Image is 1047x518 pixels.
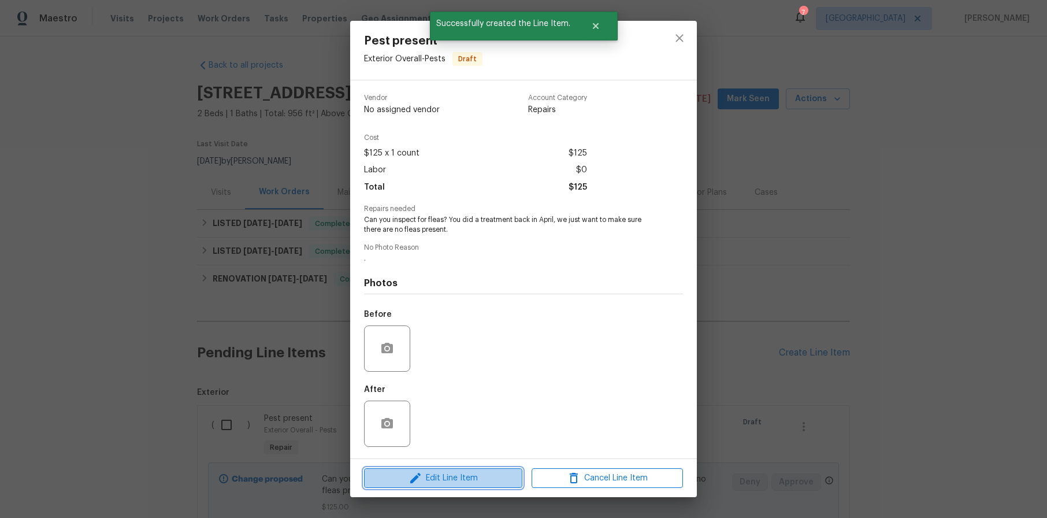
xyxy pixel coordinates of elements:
span: Successfully created the Line Item. [430,12,577,36]
span: No Photo Reason [364,244,683,251]
span: Cost [364,134,587,142]
span: $125 [569,145,587,162]
h4: Photos [364,277,683,289]
span: . [364,254,651,264]
span: Total [364,179,385,196]
span: $125 [569,179,587,196]
span: $125 x 1 count [364,145,419,162]
span: Repairs needed [364,205,683,213]
span: Draft [454,53,481,65]
div: 7 [799,7,807,18]
span: Repairs [528,104,587,116]
span: No assigned vendor [364,104,440,116]
button: Edit Line Item [364,468,522,489]
h5: After [364,386,385,394]
button: Cancel Line Item [532,468,683,489]
button: Close [577,14,615,38]
span: $0 [576,162,587,179]
span: Can you inspect for fleas? You did a treatment back in April, we just want to make sure there are... [364,215,651,235]
span: Edit Line Item [367,471,519,486]
h5: Before [364,310,392,319]
span: Cancel Line Item [535,471,680,486]
span: Vendor [364,94,440,102]
span: Labor [364,162,386,179]
button: close [666,24,693,52]
span: Exterior Overall - Pests [364,55,445,63]
span: Pest present [364,35,482,47]
span: Account Category [528,94,587,102]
